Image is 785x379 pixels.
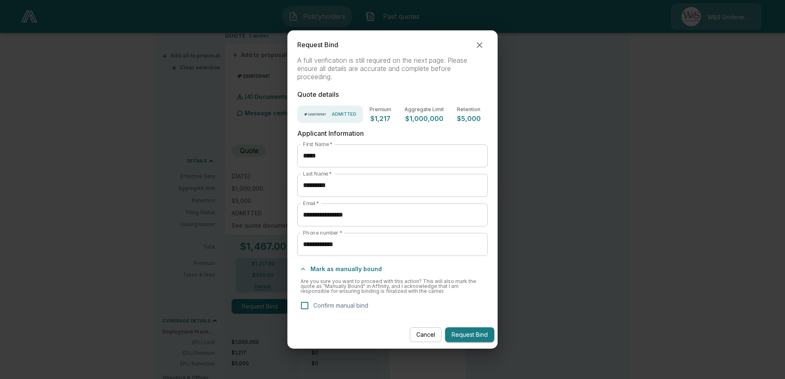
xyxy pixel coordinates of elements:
[297,57,488,81] p: A full verification is still required on the next page. Please ensure all details are accurate an...
[404,107,444,112] p: Aggregate Limit
[297,130,488,137] p: Applicant Information
[303,170,332,177] label: Last Name
[297,41,338,49] p: Request Bind
[303,229,342,236] label: Phone number
[313,301,368,310] p: Confirm manual bind
[303,200,319,207] label: Email
[304,110,329,119] img: Carrier Logo
[332,112,356,116] p: ADMITTED
[297,263,385,276] button: Mark as manually bound
[410,327,442,342] button: Cancel
[404,115,444,122] p: $1,000,000
[297,91,488,98] p: Quote details
[457,115,481,122] p: $5,000
[303,141,332,148] label: First Name
[301,279,484,294] p: Are you sure you want to proceed with this action? This will also mark the quote as "Manually Bou...
[445,327,494,342] button: Request Bind
[457,107,481,112] p: Retention
[370,107,391,112] p: Premium
[370,115,391,122] p: $1,217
